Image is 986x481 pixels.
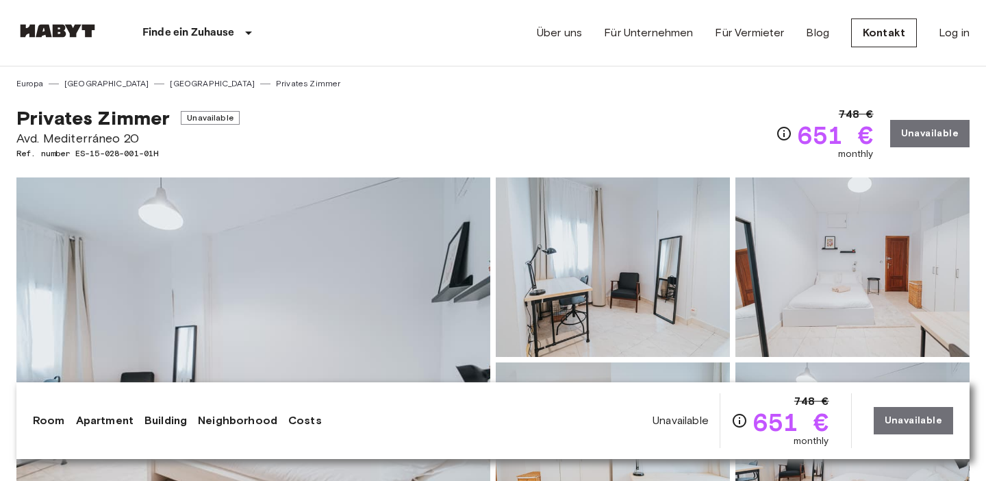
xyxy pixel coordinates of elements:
a: Costs [288,412,322,429]
span: Unavailable [181,111,240,125]
a: Room [33,412,65,429]
span: Unavailable [653,413,709,428]
p: Finde ein Zuhause [142,25,235,41]
span: Privates Zimmer [16,106,170,129]
a: Blog [806,25,829,41]
img: Habyt [16,24,99,38]
a: Kontakt [851,18,917,47]
a: Apartment [76,412,134,429]
span: 651 € [753,410,829,434]
span: monthly [838,147,874,161]
a: [GEOGRAPHIC_DATA] [64,77,149,90]
span: 651 € [798,123,874,147]
a: Europa [16,77,43,90]
a: Log in [939,25,970,41]
a: Building [144,412,187,429]
svg: Check cost overview for full price breakdown. Please note that discounts apply to new joiners onl... [731,412,748,429]
img: Picture of unit ES-15-028-001-01H [496,177,730,357]
img: Picture of unit ES-15-028-001-01H [735,177,970,357]
a: Für Vermieter [715,25,784,41]
span: Ref. number ES-15-028-001-01H [16,147,240,160]
a: Privates Zimmer [276,77,340,90]
a: [GEOGRAPHIC_DATA] [170,77,255,90]
span: 748 € [794,393,829,410]
a: Über uns [537,25,582,41]
span: monthly [794,434,829,448]
span: Avd. Mediterráneo 20 [16,129,240,147]
a: Neighborhood [198,412,277,429]
span: 748 € [839,106,874,123]
a: Für Unternehmen [604,25,693,41]
svg: Check cost overview for full price breakdown. Please note that discounts apply to new joiners onl... [776,125,792,142]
